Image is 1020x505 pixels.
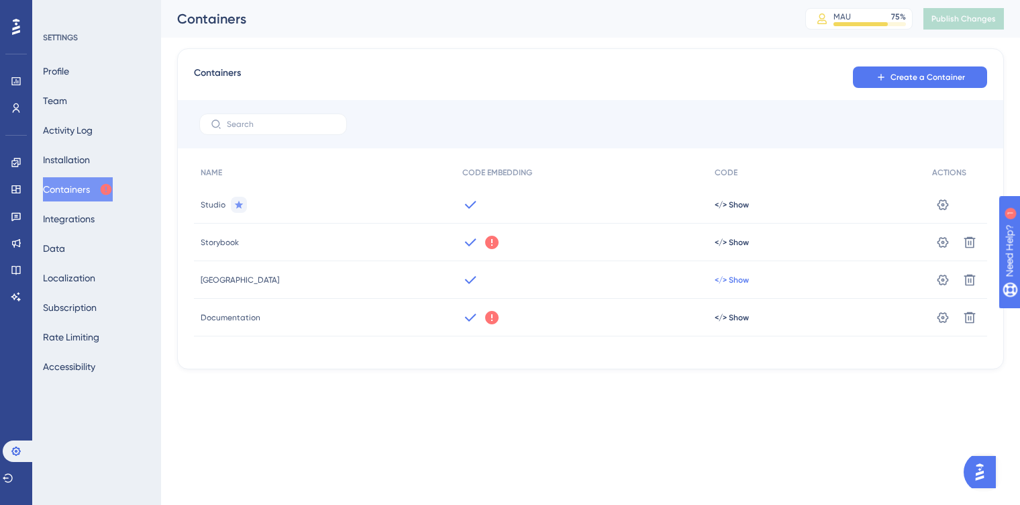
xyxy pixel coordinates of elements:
[715,312,749,323] button: </> Show
[93,7,97,17] div: 1
[194,65,241,89] span: Containers
[853,66,987,88] button: Create a Container
[32,3,84,19] span: Need Help?
[201,167,222,178] span: NAME
[43,236,65,261] button: Data
[715,237,749,248] button: </> Show
[177,9,772,28] div: Containers
[931,13,996,24] span: Publish Changes
[43,325,99,349] button: Rate Limiting
[43,355,95,379] button: Accessibility
[43,266,95,290] button: Localization
[43,118,93,142] button: Activity Log
[201,199,225,210] span: Studio
[833,11,851,22] div: MAU
[43,295,97,320] button: Subscription
[715,275,749,285] button: </> Show
[43,59,69,83] button: Profile
[227,120,336,129] input: Search
[43,89,67,113] button: Team
[462,167,532,178] span: CODE EMBEDDING
[43,148,90,172] button: Installation
[891,11,906,22] div: 75 %
[715,167,737,178] span: CODE
[932,167,966,178] span: ACTIONS
[43,207,95,231] button: Integrations
[201,312,260,323] span: Documentation
[201,275,279,285] span: [GEOGRAPHIC_DATA]
[43,32,152,43] div: SETTINGS
[890,72,965,83] span: Create a Container
[964,452,1004,492] iframe: UserGuiding AI Assistant Launcher
[201,237,239,248] span: Storybook
[43,177,113,201] button: Containers
[715,199,749,210] button: </> Show
[923,8,1004,30] button: Publish Changes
